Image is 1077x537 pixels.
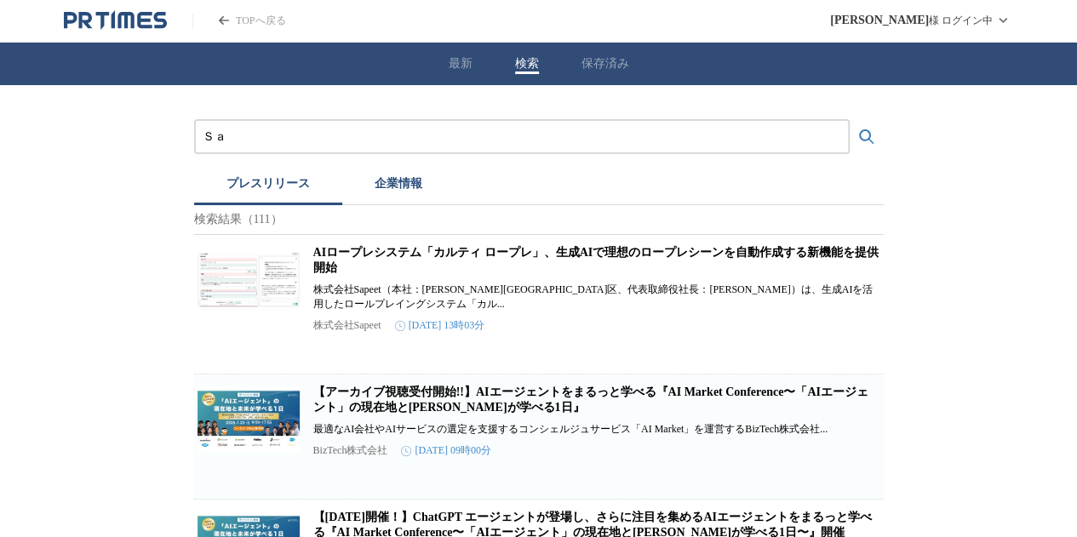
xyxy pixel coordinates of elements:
p: 株式会社Sapeet [313,318,381,333]
a: AIロープレシステム「カルティ ロープレ」、生成AIで理想のロープレシーンを自動作成する新機能を提供開始 [313,246,879,274]
img: 【アーカイブ視聴受付開始!!】AIエージェントをまるっと学べる『AI Market Conference〜「AIエージェント」の現在地と未来が学べる1日』 [198,385,300,453]
button: 最新 [449,56,473,71]
button: 保存済み [581,56,629,71]
button: 企業情報 [342,168,455,205]
input: プレスリリースおよび企業を検索する [203,128,841,146]
p: BizTech株式会社 [313,443,388,458]
p: 株式会社Sapeet（本社：[PERSON_NAME][GEOGRAPHIC_DATA]区、代表取締役社長：[PERSON_NAME]）は、生成AIを活用したロールプレイングシステム「カル... [313,283,880,311]
p: 最適なAI会社やAIサービスの選定を支援するコンシェルジュサービス「AI Market」を運営するBizTech株式会社... [313,422,880,437]
span: [PERSON_NAME] [830,14,929,27]
p: 検索結果（111） [194,205,884,235]
button: 検索 [515,56,539,71]
time: [DATE] 13時03分 [395,318,485,333]
img: AIロープレシステム「カルティ ロープレ」、生成AIで理想のロープレシーンを自動作成する新機能を提供開始 [198,245,300,313]
button: プレスリリース [194,168,342,205]
a: PR TIMESのトップページはこちら [64,10,167,31]
button: 検索する [850,120,884,154]
a: 【アーカイブ視聴受付開始!!】AIエージェントをまるっと学べる『AI Market Conference〜「AIエージェント」の現在地と[PERSON_NAME]が学べる1日』 [313,386,868,414]
a: PR TIMESのトップページはこちら [192,14,285,28]
time: [DATE] 09時00分 [401,443,491,458]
